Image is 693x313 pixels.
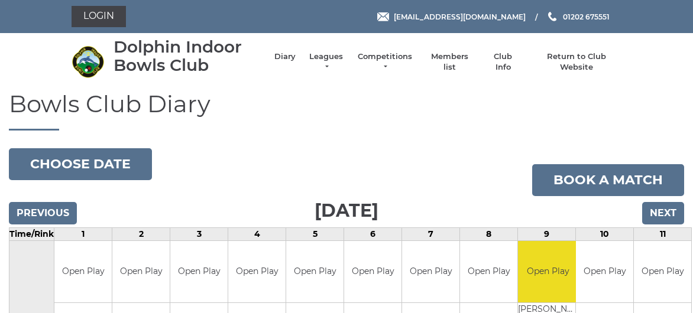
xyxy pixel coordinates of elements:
td: 10 [576,227,634,240]
td: 4 [228,227,286,240]
td: 2 [112,227,170,240]
a: Leagues [307,51,345,73]
a: Members list [425,51,474,73]
a: Club Info [486,51,520,73]
td: 8 [460,227,518,240]
td: 7 [402,227,460,240]
td: Open Play [112,241,170,303]
img: Email [377,12,389,21]
td: 3 [170,227,228,240]
input: Previous [9,202,77,224]
div: Dolphin Indoor Bowls Club [114,38,263,74]
td: Open Play [576,241,633,303]
a: Competitions [357,51,413,73]
h1: Bowls Club Diary [9,91,684,131]
img: Dolphin Indoor Bowls Club [72,45,104,78]
td: Time/Rink [9,227,54,240]
td: Open Play [54,241,112,303]
td: 11 [634,227,692,240]
a: Diary [274,51,296,62]
td: Open Play [228,241,286,303]
td: Open Play [460,241,517,303]
td: 1 [54,227,112,240]
td: Open Play [286,241,344,303]
td: Open Play [402,241,459,303]
button: Choose date [9,148,152,180]
a: Book a match [532,164,684,196]
a: Return to Club Website [532,51,621,73]
img: Phone us [548,12,556,21]
a: Phone us 01202 675551 [546,11,610,22]
td: Open Play [518,241,578,303]
td: Open Play [344,241,401,303]
td: Open Play [170,241,228,303]
span: 01202 675551 [563,12,610,21]
td: Open Play [634,241,691,303]
td: 6 [344,227,402,240]
td: 5 [286,227,344,240]
a: Email [EMAIL_ADDRESS][DOMAIN_NAME] [377,11,526,22]
a: Login [72,6,126,27]
input: Next [642,202,684,224]
span: [EMAIL_ADDRESS][DOMAIN_NAME] [394,12,526,21]
td: 9 [518,227,576,240]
